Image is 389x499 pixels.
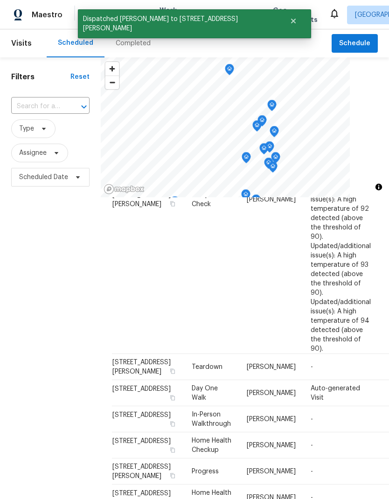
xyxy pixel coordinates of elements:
div: Map marker [257,115,267,130]
div: Map marker [225,64,234,78]
div: Map marker [271,152,280,166]
div: Map marker [267,100,277,114]
button: Copy Address [168,367,177,375]
span: Schedule [339,38,370,49]
span: [PERSON_NAME] [247,468,296,475]
div: Scheduled [58,38,93,48]
span: [STREET_ADDRESS][PERSON_NAME] [112,191,171,207]
button: Copy Address [168,394,177,402]
span: Assignee [19,148,47,158]
button: Zoom out [105,76,119,89]
span: Progress [192,468,219,475]
span: Toggle attribution [376,182,382,192]
button: Open [77,100,90,113]
button: Toggle attribution [373,181,384,193]
button: Schedule [332,34,378,53]
span: [PERSON_NAME] [247,196,296,202]
span: Dispatched [PERSON_NAME] to [STREET_ADDRESS][PERSON_NAME] [78,9,278,38]
span: [PERSON_NAME] [247,442,296,449]
span: Home Health Checkup [192,437,231,453]
div: Map marker [242,152,251,166]
span: - [311,468,313,475]
div: Map marker [265,141,274,156]
button: Copy Address [168,446,177,454]
span: Geo Assignments [273,6,318,24]
span: Teardown [192,364,222,370]
input: Search for an address... [11,99,63,114]
div: Completed [116,39,151,48]
span: Auto-generated Visit [311,385,360,401]
span: In-Person Walkthrough [192,411,231,427]
div: Map marker [264,158,273,172]
div: Map marker [251,194,261,209]
div: Map marker [270,126,279,140]
span: [STREET_ADDRESS][PERSON_NAME] [112,464,171,479]
span: - [311,442,313,449]
span: Scheduled Date [19,173,68,182]
span: [PERSON_NAME] [247,364,296,370]
span: [STREET_ADDRESS][PERSON_NAME] [112,359,171,375]
span: Type [19,124,34,133]
span: - [311,416,313,423]
span: A high temperature of 91 detected (above the threshold of 90). Please investigate. SmartRent Unit... [311,47,371,352]
button: Copy Address [168,420,177,428]
span: [STREET_ADDRESS] [112,438,171,444]
div: Map marker [259,143,269,158]
span: [STREET_ADDRESS] [112,412,171,418]
span: - [311,364,313,370]
h1: Filters [11,72,70,82]
button: Copy Address [168,471,177,480]
span: Maestro [32,10,63,20]
span: [STREET_ADDRESS] [112,386,171,392]
a: Mapbox homepage [104,184,145,194]
canvas: Map [101,57,350,197]
div: Reset [70,72,90,82]
div: Map marker [268,161,278,176]
div: Map marker [252,120,262,135]
button: Zoom in [105,62,119,76]
span: Day One Walk [192,385,218,401]
span: [STREET_ADDRESS] [112,490,171,497]
span: Visits [11,33,32,54]
button: Close [278,12,309,30]
span: [PERSON_NAME] [247,390,296,396]
span: [PERSON_NAME] [247,416,296,423]
span: Work Orders [160,6,183,24]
